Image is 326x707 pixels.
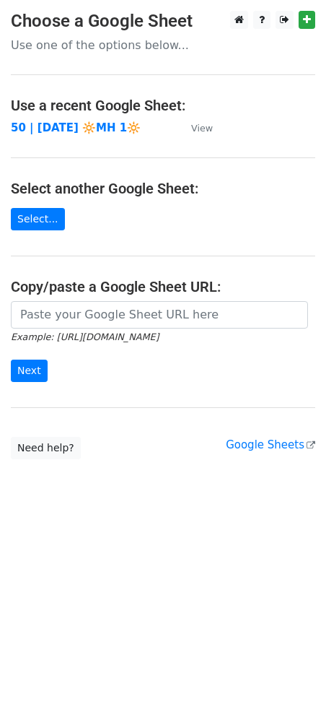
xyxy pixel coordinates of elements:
a: Need help? [11,437,81,459]
small: View [191,123,213,134]
small: Example: [URL][DOMAIN_NAME] [11,331,159,342]
a: 50 | [DATE] 🔆MH 1🔆 [11,121,141,134]
input: Next [11,360,48,382]
input: Paste your Google Sheet URL here [11,301,308,329]
h3: Choose a Google Sheet [11,11,315,32]
h4: Select another Google Sheet: [11,180,315,197]
p: Use one of the options below... [11,38,315,53]
a: Google Sheets [226,438,315,451]
h4: Copy/paste a Google Sheet URL: [11,278,315,295]
a: View [177,121,213,134]
h4: Use a recent Google Sheet: [11,97,315,114]
a: Select... [11,208,65,230]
